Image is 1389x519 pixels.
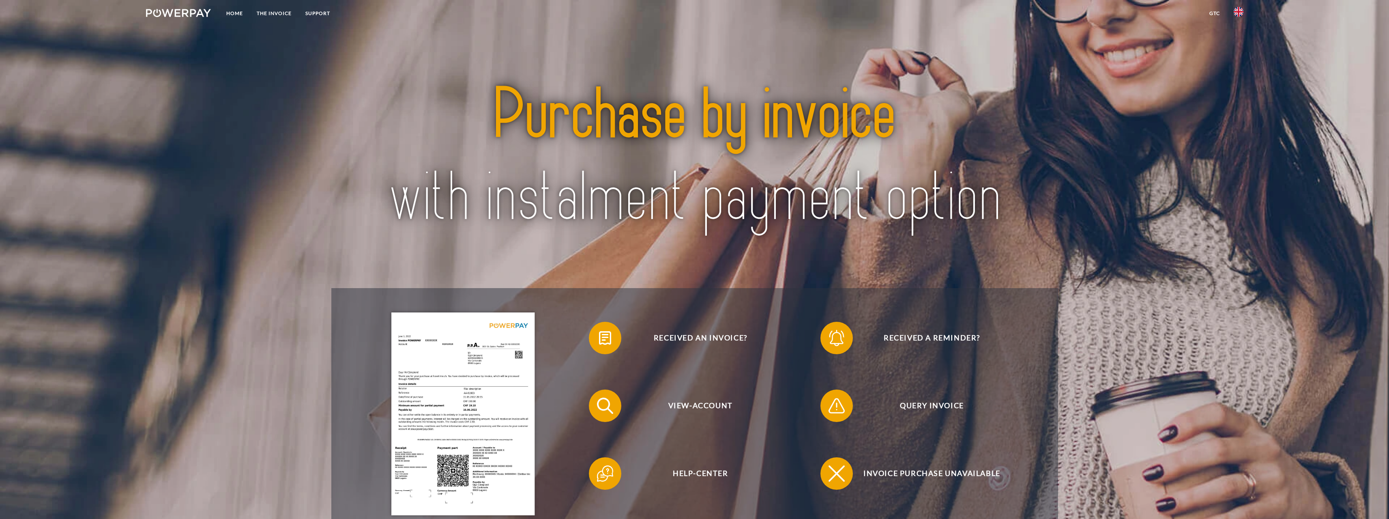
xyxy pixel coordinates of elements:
[298,6,337,21] a: Support
[820,457,1031,490] button: Invoice purchase unavailable
[833,322,1031,354] span: Received a reminder?
[601,457,800,490] span: Help-Center
[601,322,800,354] span: Received an invoice?
[1234,7,1243,17] img: en
[250,6,298,21] a: THE INVOICE
[820,322,1031,354] button: Received a reminder?
[827,396,847,416] img: qb_warning.svg
[827,463,847,484] img: qb_close.svg
[827,328,847,348] img: qb_bell.svg
[589,322,800,354] button: Received an invoice?
[589,457,800,490] button: Help-Center
[146,9,211,17] img: logo-powerpay-white.svg
[1202,6,1227,21] a: GTC
[833,390,1031,422] span: Query Invoice
[595,463,615,484] img: qb_help.svg
[374,52,1016,261] img: title-powerpay_en.svg
[595,396,615,416] img: qb_search.svg
[820,390,1031,422] button: Query Invoice
[595,328,615,348] img: qb_bill.svg
[601,390,800,422] span: View-Account
[833,457,1031,490] span: Invoice purchase unavailable
[391,312,535,515] img: single_invoice_powerpay_en.jpg
[589,390,800,422] button: View-Account
[219,6,250,21] a: Home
